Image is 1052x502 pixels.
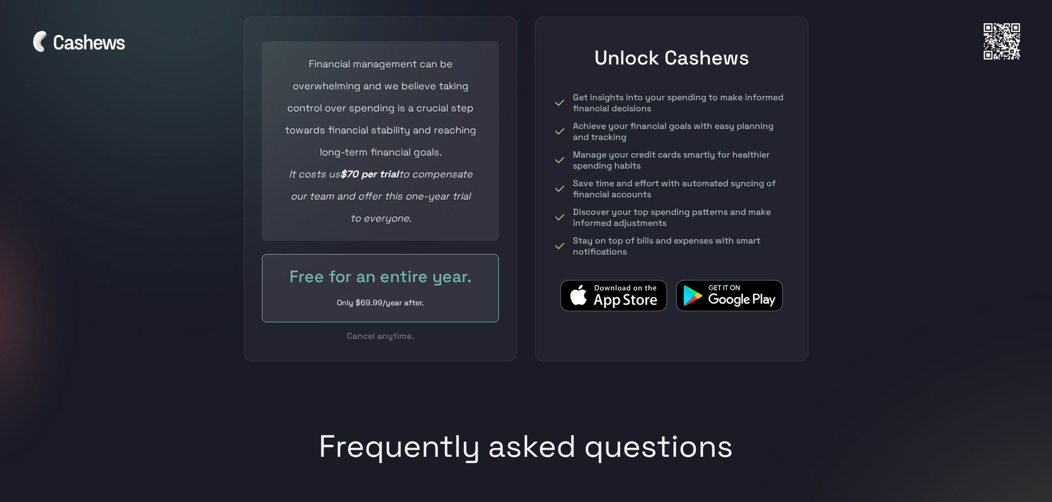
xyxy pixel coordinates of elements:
em: It costs us [289,168,340,180]
h1: Unlock Cashews [553,46,790,70]
div: Only $69.99/year after. [285,294,476,311]
div: Achieve your financial goals with easy planning and tracking [573,121,790,143]
div: Cancel anytime. [262,329,499,343]
h1: Frequently asked questions [319,428,733,487]
div: Free for an entire year. [285,266,476,288]
em: $70 per trial [340,168,399,180]
div: Save time and effort with automated syncing of financial accounts [573,178,790,200]
em: to compensate our team and offer this one-year trial to everyone. [291,168,473,224]
div: Get insights into your spending to make informed financial decisions [573,92,790,114]
div: Stay on top of bills and expenses with smart notifications [573,235,790,257]
div: Manage your credit cards smartly for healthier spending habits [573,149,790,171]
div: Discover your top spending patterns and make informed adjustments [573,207,790,229]
div: Financial management can be overwhelming and we believe taking control over spending is a crucial... [285,53,476,229]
